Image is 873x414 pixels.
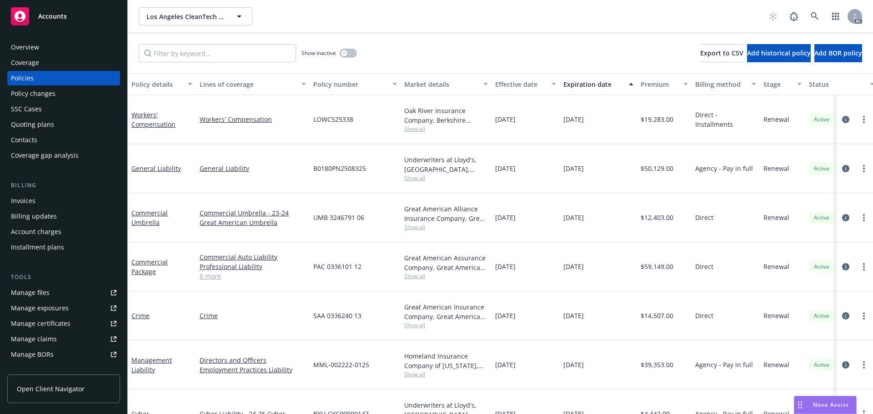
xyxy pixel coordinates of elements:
[404,321,488,329] span: Show all
[11,224,61,239] div: Account charges
[131,164,181,173] a: General Liability
[131,356,172,374] a: Management Liability
[763,80,792,89] div: Stage
[11,148,79,163] div: Coverage gap analysis
[563,213,584,222] span: [DATE]
[814,49,862,57] span: Add BOR policy
[38,13,67,20] span: Accounts
[200,262,306,271] a: Professional Liability
[840,359,851,370] a: circleInformation
[200,365,306,374] a: Employment Practices Liability
[813,263,831,271] span: Active
[563,311,584,320] span: [DATE]
[794,396,806,414] div: Drag to move
[858,310,869,321] a: more
[763,115,789,124] span: Renewal
[7,347,120,362] a: Manage BORs
[641,311,673,320] span: $14,507.00
[695,311,713,320] span: Direct
[495,80,546,89] div: Effective date
[858,212,869,223] a: more
[840,212,851,223] a: circleInformation
[641,213,673,222] span: $12,403.00
[763,360,789,369] span: Renewal
[7,332,120,346] a: Manage claims
[695,262,713,271] span: Direct
[840,261,851,272] a: circleInformation
[813,165,831,173] span: Active
[747,49,811,57] span: Add historical policy
[11,40,39,55] div: Overview
[827,7,845,25] a: Switch app
[813,214,831,222] span: Active
[11,285,50,300] div: Manage files
[404,106,488,125] div: Oak River Insurance Company, Berkshire Hathaway Homestate Companies (BHHC)
[641,115,673,124] span: $19,283.00
[11,71,34,85] div: Policies
[310,73,401,95] button: Policy number
[695,164,753,173] span: Agency - Pay in full
[7,285,120,300] a: Manage files
[7,4,120,29] a: Accounts
[313,80,387,89] div: Policy number
[404,125,488,133] span: Show all
[700,44,743,62] button: Export to CSV
[11,332,57,346] div: Manage claims
[763,262,789,271] span: Renewal
[813,401,849,409] span: Nova Assist
[11,86,55,101] div: Policy changes
[313,115,353,124] span: LOWC525338
[11,55,39,70] div: Coverage
[7,133,120,147] a: Contacts
[813,361,831,369] span: Active
[7,117,120,132] a: Quoting plans
[11,194,35,208] div: Invoices
[785,7,803,25] a: Report a Bug
[200,355,306,365] a: Directors and Officers
[563,80,623,89] div: Expiration date
[7,148,120,163] a: Coverage gap analysis
[695,360,753,369] span: Agency - Pay in full
[794,396,857,414] button: Nova Assist
[131,80,182,89] div: Policy details
[695,110,756,129] span: Direct - Installments
[641,164,673,173] span: $50,129.00
[692,73,760,95] button: Billing method
[858,261,869,272] a: more
[200,311,306,320] a: Crime
[763,311,789,320] span: Renewal
[563,360,584,369] span: [DATE]
[404,370,488,378] span: Show all
[764,7,782,25] a: Start snowing
[637,73,692,95] button: Premium
[200,252,306,262] a: Commercial Auto Liability
[695,213,713,222] span: Direct
[563,164,584,173] span: [DATE]
[11,240,64,254] div: Installment plans
[404,80,478,89] div: Market details
[404,174,488,182] span: Show all
[131,258,168,276] a: Commercial Package
[809,80,864,89] div: Status
[200,164,306,173] a: General Liability
[813,115,831,124] span: Active
[11,316,70,331] div: Manage certificates
[131,311,150,320] a: Crime
[11,363,80,377] div: Summary of insurance
[11,209,57,224] div: Billing updates
[495,164,516,173] span: [DATE]
[404,272,488,280] span: Show all
[7,301,120,315] a: Manage exposures
[7,363,120,377] a: Summary of insurance
[7,181,120,190] div: Billing
[763,213,789,222] span: Renewal
[301,49,336,57] span: Show inactive
[840,114,851,125] a: circleInformation
[563,262,584,271] span: [DATE]
[858,114,869,125] a: more
[747,44,811,62] button: Add historical policy
[560,73,637,95] button: Expiration date
[139,7,252,25] button: Los Angeles CleanTech Incubator
[7,194,120,208] a: Invoices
